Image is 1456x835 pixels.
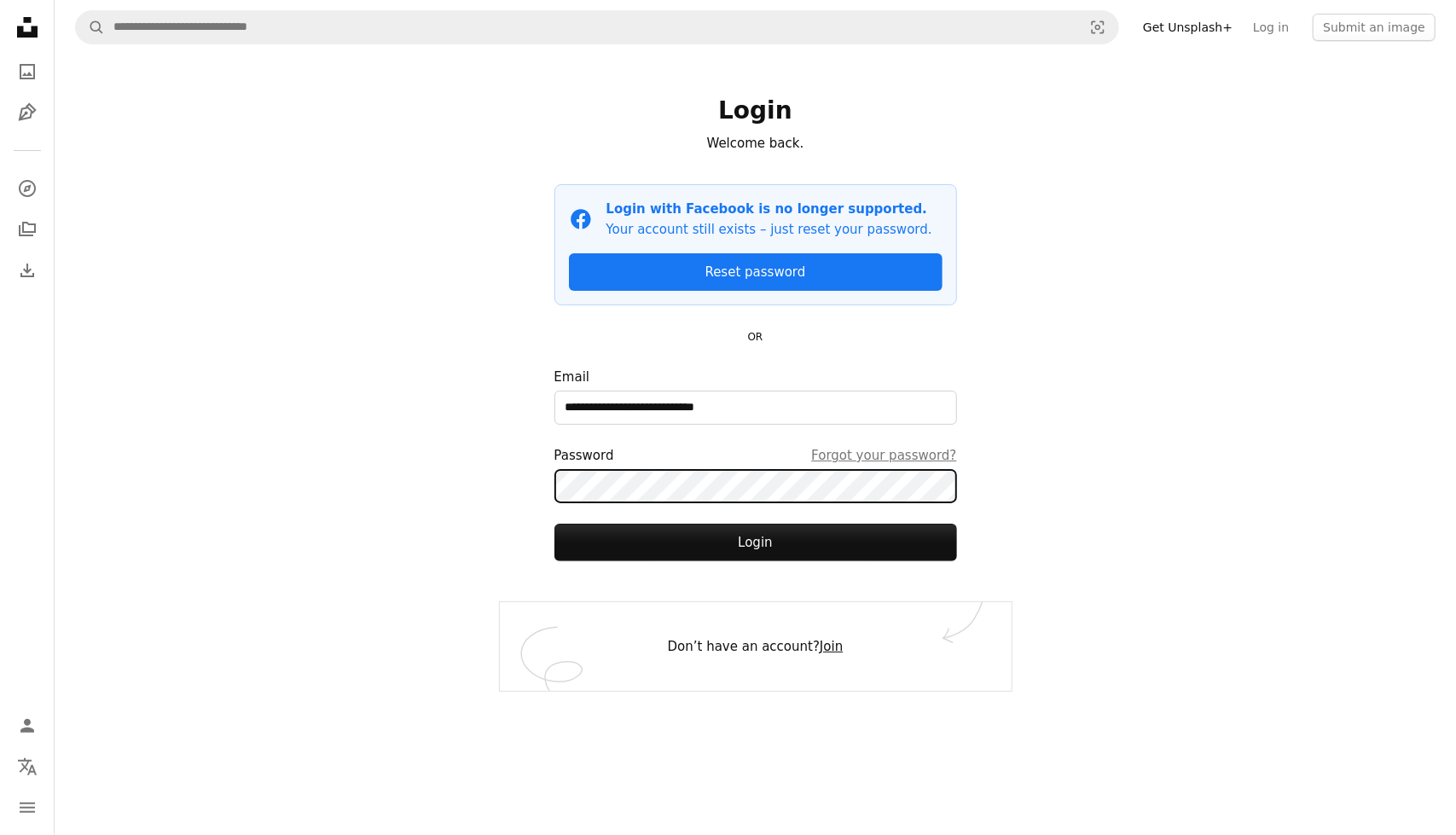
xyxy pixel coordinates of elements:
a: Join [820,639,843,654]
small: OR [748,331,763,343]
form: Find visuals sitewide [75,10,1119,44]
a: Log in [1243,14,1299,41]
a: Illustrations [10,96,44,130]
button: Search Unsplash [76,11,105,43]
button: Menu [10,791,44,825]
a: Collections [10,212,44,246]
p: Login with Facebook is no longer supported. [606,199,932,219]
p: Your account still exists – just reset your password. [606,219,932,240]
h1: Login [554,96,957,126]
a: Forgot your password? [811,445,956,466]
a: Explore [10,171,44,206]
a: Photos [10,55,44,89]
input: Email [554,391,957,425]
button: Visual search [1077,11,1118,43]
button: Submit an image [1313,14,1436,41]
a: Home — Unsplash [10,10,44,48]
a: Reset password [569,253,943,291]
a: Log in / Sign up [10,709,44,743]
input: PasswordForgot your password? [554,469,957,503]
div: Don’t have an account? [500,602,1012,691]
button: Language [10,750,44,784]
p: Welcome back. [554,133,957,154]
div: Password [554,445,957,466]
a: Get Unsplash+ [1133,14,1243,41]
label: Email [554,367,957,425]
button: Login [554,524,957,561]
a: Download History [10,253,44,287]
